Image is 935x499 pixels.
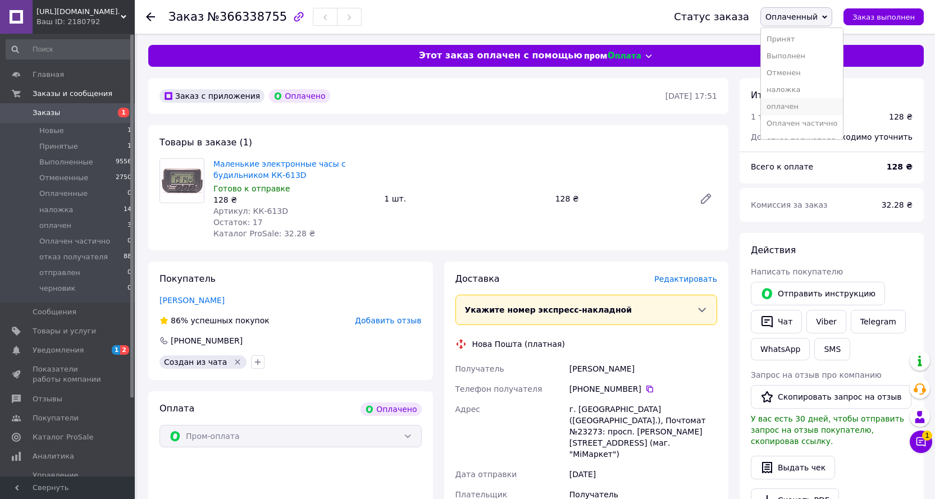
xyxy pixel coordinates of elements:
[127,283,131,294] span: 0
[171,316,188,325] span: 86%
[33,89,112,99] span: Заказы и сообщения
[751,162,813,171] span: Всего к оплате
[33,108,60,118] span: Заказы
[751,414,904,446] span: У вас есть 30 дней, чтобы отправить запрос на отзыв покупателю, скопировав ссылку.
[761,132,843,149] li: отказ получателя
[33,394,62,404] span: Отзывы
[146,11,155,22] div: Вернуться назад
[455,273,500,284] span: Доставка
[33,345,84,355] span: Уведомления
[751,112,782,121] span: 1 товар
[569,383,717,395] div: [PHONE_NUMBER]
[761,115,843,132] li: Оплачен частично
[168,10,204,24] span: Заказ
[33,307,76,317] span: Сообщения
[37,17,135,27] div: Ваш ID: 2180792
[355,316,421,325] span: Добавить отзыв
[751,200,828,209] span: Комиссия за заказ
[761,65,843,81] li: Отменен
[120,345,129,355] span: 2
[33,326,96,336] span: Товары и услуги
[814,338,850,360] button: SMS
[39,236,110,246] span: Оплачен частично
[761,98,843,115] li: оплачен
[116,157,131,167] span: 9556
[159,296,225,305] a: [PERSON_NAME]
[806,310,846,333] a: Viber
[567,464,719,484] div: [DATE]
[164,358,227,367] span: Создан из чата
[814,125,919,149] div: Необходимо уточнить
[751,267,843,276] span: Написать покупателю
[33,413,79,423] span: Покупатели
[127,236,131,246] span: 0
[159,315,270,326] div: успешных покупок
[124,205,131,215] span: 14
[751,245,796,255] span: Действия
[674,11,749,22] div: Статус заказа
[213,218,263,227] span: Остаток: 17
[160,161,204,200] img: Маленькие электронные часы с будильником КК-613D
[751,338,810,360] a: WhatsApp
[213,184,290,193] span: Готово к отправке
[159,137,252,148] span: Товары в заказе (1)
[761,48,843,65] li: Выполнен
[361,402,421,416] div: Оплачено
[922,431,932,441] span: 1
[887,162,913,171] b: 128 ₴
[654,274,717,283] span: Редактировать
[112,345,121,355] span: 1
[419,49,582,62] span: Этот заказ оплачен с помощью
[213,229,315,238] span: Каталог ProSale: 32.28 ₴
[213,194,375,205] div: 128 ₴
[127,221,131,231] span: 3
[567,359,719,379] div: [PERSON_NAME]
[455,384,542,393] span: Телефон получателя
[33,70,64,80] span: Главная
[882,200,913,209] span: 32.28 ₴
[455,405,480,414] span: Адрес
[761,31,843,48] li: Принят
[37,7,121,17] span: http://oltomcompany.com.ua.
[765,12,818,21] span: Оплаченный
[207,10,287,24] span: №366338755
[127,268,131,278] span: 0
[39,157,93,167] span: Выполненные
[170,335,244,346] div: [PHONE_NUMBER]
[39,221,71,231] span: оплачен
[159,273,216,284] span: Покупатель
[567,399,719,464] div: г. [GEOGRAPHIC_DATA] ([GEOGRAPHIC_DATA].), Почтомат №23273: просп. [PERSON_NAME][STREET_ADDRESS] ...
[39,252,108,262] span: отказ получателя
[851,310,906,333] a: Telegram
[159,89,264,103] div: Заказ с приложения
[751,456,835,479] button: Выдать чек
[751,385,911,409] button: Скопировать запрос на отзыв
[455,470,517,479] span: Дата отправки
[695,187,717,210] a: Редактировать
[551,191,690,207] div: 128 ₴
[159,403,194,414] span: Оплата
[213,207,288,216] span: Артикул: КК-613D
[33,451,74,461] span: Аналитика
[39,283,75,294] span: черновик
[751,132,790,141] span: Доставка
[465,305,632,314] span: Укажите номер экспресс-накладной
[910,431,932,453] button: Чат с покупателем1
[127,189,131,199] span: 0
[233,358,242,367] svg: Удалить метку
[665,91,717,100] time: [DATE] 17:51
[39,173,88,183] span: Отмененные
[455,490,508,499] span: Плательщик
[751,310,802,333] button: Чат
[39,126,64,136] span: Новые
[124,252,131,262] span: 88
[455,364,504,373] span: Получатель
[889,111,913,122] div: 128 ₴
[751,90,778,100] span: Итого
[852,13,915,21] span: Заказ выполнен
[127,141,131,152] span: 1
[33,364,104,384] span: Показатели работы компании
[116,173,131,183] span: 2750
[469,338,568,350] div: Нова Пошта (платная)
[269,89,330,103] div: Оплачено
